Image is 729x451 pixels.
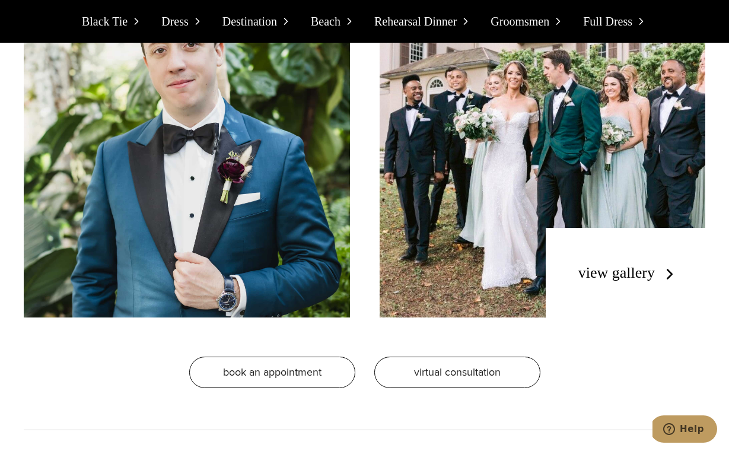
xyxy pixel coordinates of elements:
span: Full Dress [583,12,632,31]
span: Beach [311,12,340,31]
span: Book an appointment [223,364,321,380]
span: Black Tie [82,12,128,31]
span: Destination [222,12,277,31]
span: Rehearsal Dinner [374,12,457,31]
a: view gallery [578,264,679,281]
span: Dress [161,12,189,31]
span: virtual consultation [414,364,501,380]
span: Groomsmen [491,12,549,31]
iframe: Opens a widget where you can chat to one of our agents [652,415,717,445]
a: virtual consultation [374,357,540,388]
a: Book an appointment [189,357,355,388]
